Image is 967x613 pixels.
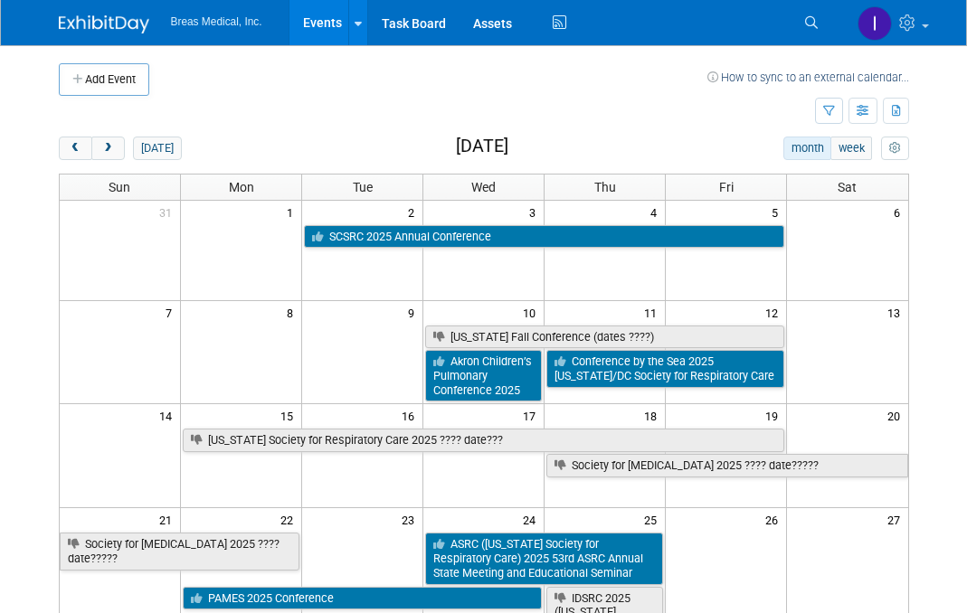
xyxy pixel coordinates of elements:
[546,350,784,387] a: Conference by the Sea 2025 [US_STATE]/DC Society for Respiratory Care
[886,301,908,324] span: 13
[60,533,300,570] a: Society for [MEDICAL_DATA] 2025 ???? date?????
[521,404,544,427] span: 17
[59,63,149,96] button: Add Event
[109,180,130,194] span: Sun
[456,137,508,156] h2: [DATE]
[642,404,665,427] span: 18
[304,225,784,249] a: SCSRC 2025 Annual Conference
[353,180,373,194] span: Tue
[594,180,616,194] span: Thu
[642,301,665,324] span: 11
[157,404,180,427] span: 14
[229,180,254,194] span: Mon
[471,180,496,194] span: Wed
[886,404,908,427] span: 20
[285,201,301,223] span: 1
[881,137,908,160] button: myCustomButton
[183,587,542,610] a: PAMES 2025 Conference
[521,508,544,531] span: 24
[406,301,422,324] span: 9
[425,350,542,401] a: Akron Children’s Pulmonary Conference 2025
[763,508,786,531] span: 26
[59,137,92,160] button: prev
[763,404,786,427] span: 19
[425,325,784,349] a: [US_STATE] Fall Conference (dates ????)
[527,201,544,223] span: 3
[889,143,901,155] i: Personalize Calendar
[279,404,301,427] span: 15
[858,6,892,41] img: Inga Dolezar
[133,137,181,160] button: [DATE]
[285,301,301,324] span: 8
[719,180,734,194] span: Fri
[164,301,180,324] span: 7
[157,201,180,223] span: 31
[171,15,262,28] span: Breas Medical, Inc.
[157,508,180,531] span: 21
[59,15,149,33] img: ExhibitDay
[886,508,908,531] span: 27
[546,454,908,477] a: Society for [MEDICAL_DATA] 2025 ???? date?????
[783,137,831,160] button: month
[183,429,784,452] a: [US_STATE] Society for Respiratory Care 2025 ???? date???
[91,137,125,160] button: next
[400,508,422,531] span: 23
[707,71,909,84] a: How to sync to an external calendar...
[279,508,301,531] span: 22
[649,201,665,223] span: 4
[400,404,422,427] span: 16
[763,301,786,324] span: 12
[642,508,665,531] span: 25
[892,201,908,223] span: 6
[406,201,422,223] span: 2
[770,201,786,223] span: 5
[425,533,663,584] a: ASRC ([US_STATE] Society for Respiratory Care) 2025 53rd ASRC Annual State Meeting and Educationa...
[838,180,857,194] span: Sat
[830,137,872,160] button: week
[521,301,544,324] span: 10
